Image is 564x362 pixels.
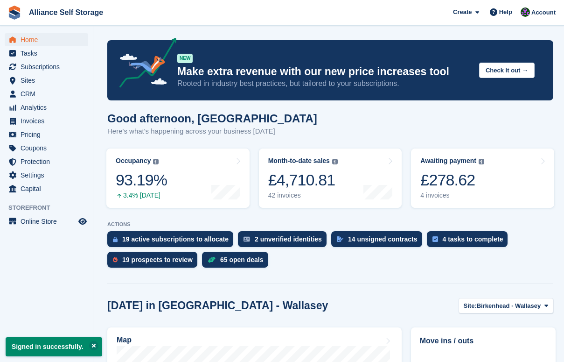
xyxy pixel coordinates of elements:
[5,114,88,128] a: menu
[21,47,77,60] span: Tasks
[268,157,330,165] div: Month-to-date sales
[77,216,88,227] a: Preview store
[420,192,484,199] div: 4 invoices
[122,235,229,243] div: 19 active subscriptions to allocate
[107,126,317,137] p: Here's what's happening across your business [DATE]
[21,114,77,128] span: Invoices
[5,60,88,73] a: menu
[453,7,472,17] span: Create
[21,155,77,168] span: Protection
[117,336,132,344] h2: Map
[122,256,193,263] div: 19 prospects to review
[479,159,484,164] img: icon-info-grey-7440780725fd019a000dd9b08b2336e03edf1995a4989e88bcd33f0948082b44.svg
[427,231,513,252] a: 4 tasks to complete
[21,169,77,182] span: Settings
[220,256,264,263] div: 65 open deals
[479,63,535,78] button: Check it out →
[25,5,107,20] a: Alliance Self Storage
[113,236,118,242] img: active_subscription_to_allocate_icon-d502201f5373d7db506a760aba3b589e785aa758c864c3986d89f69b8ff3...
[107,252,202,272] a: 19 prospects to review
[113,257,118,263] img: prospect-51fa495bee0391a8d652442698ab0144808aea92771e9ea1ae160a38d050c398.svg
[464,301,477,311] span: Site:
[116,192,167,199] div: 3.4% [DATE]
[177,65,472,78] p: Make extra revenue with our new price increases tool
[420,157,476,165] div: Awaiting payment
[107,231,238,252] a: 19 active subscriptions to allocate
[7,6,21,20] img: stora-icon-8386f47178a22dfd0bd8f6a31ec36ba5ce8667c1dd55bd0f319d3a0aa187defe.svg
[499,7,512,17] span: Help
[116,170,167,190] div: 93.19%
[420,170,484,190] div: £278.62
[5,128,88,141] a: menu
[153,159,159,164] img: icon-info-grey-7440780725fd019a000dd9b08b2336e03edf1995a4989e88bcd33f0948082b44.svg
[477,301,541,311] span: Birkenhead - Wallasey
[21,74,77,87] span: Sites
[107,112,317,125] h1: Good afternoon, [GEOGRAPHIC_DATA]
[331,231,427,252] a: 14 unsigned contracts
[21,60,77,73] span: Subscriptions
[459,298,553,313] button: Site: Birkenhead - Wallasey
[443,235,503,243] div: 4 tasks to complete
[116,157,151,165] div: Occupancy
[177,78,472,89] p: Rooted in industry best practices, but tailored to your subscriptions.
[348,235,418,243] div: 14 unsigned contracts
[332,159,338,164] img: icon-info-grey-7440780725fd019a000dd9b08b2336e03edf1995a4989e88bcd33f0948082b44.svg
[531,8,556,17] span: Account
[6,337,102,356] p: Signed in successfully.
[5,155,88,168] a: menu
[5,101,88,114] a: menu
[21,33,77,46] span: Home
[208,256,216,263] img: deal-1b604bf984904fb50ccaf53a9ad4b4a5d6e5aea283cecdc64d6e3604feb123c2.svg
[202,252,273,272] a: 65 open deals
[244,236,250,242] img: verify_identity-adf6edd0f0f0b5bbfe63781bf79b02c33cf7c696d77639b501bdc392416b5a36.svg
[8,203,93,213] span: Storefront
[5,215,88,228] a: menu
[21,101,77,114] span: Analytics
[5,87,88,100] a: menu
[268,192,338,199] div: 42 invoices
[420,335,547,347] h2: Move ins / outs
[255,235,322,243] div: 2 unverified identities
[21,128,77,141] span: Pricing
[5,142,88,155] a: menu
[5,169,88,182] a: menu
[5,47,88,60] a: menu
[521,7,530,17] img: Romilly Norton
[107,221,553,227] p: ACTIONS
[21,215,77,228] span: Online Store
[107,299,328,312] h2: [DATE] in [GEOGRAPHIC_DATA] - Wallasey
[106,149,250,208] a: Occupancy 93.19% 3.4% [DATE]
[21,142,77,155] span: Coupons
[21,87,77,100] span: CRM
[411,149,554,208] a: Awaiting payment £278.62 4 invoices
[268,170,338,190] div: £4,710.81
[259,149,402,208] a: Month-to-date sales £4,710.81 42 invoices
[5,182,88,195] a: menu
[21,182,77,195] span: Capital
[432,236,438,242] img: task-75834270c22a3079a89374b754ae025e5fb1db73e45f91037f5363f120a921f8.svg
[177,54,193,63] div: NEW
[5,74,88,87] a: menu
[238,231,331,252] a: 2 unverified identities
[111,38,177,91] img: price-adjustments-announcement-icon-8257ccfd72463d97f412b2fc003d46551f7dbcb40ab6d574587a9cd5c0d94...
[337,236,343,242] img: contract_signature_icon-13c848040528278c33f63329250d36e43548de30e8caae1d1a13099fd9432cc5.svg
[5,33,88,46] a: menu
